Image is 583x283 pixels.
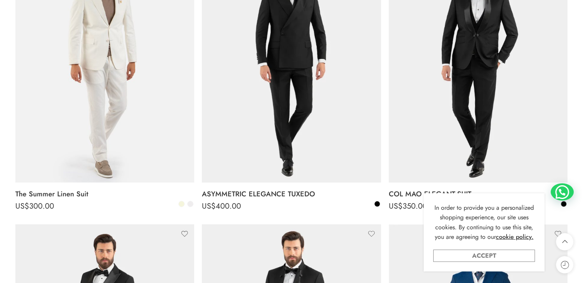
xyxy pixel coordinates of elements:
[15,201,54,212] bdi: 300.00
[433,250,535,262] a: Accept
[187,201,194,207] a: Off-White
[374,201,381,207] a: Black
[202,186,381,202] a: ASYMMETRIC ELEGANCE TUXEDO
[389,201,403,212] span: US$
[202,201,216,212] span: US$
[434,203,534,242] span: In order to provide you a personalized shopping experience, our site uses cookies. By continuing ...
[496,232,533,242] a: cookie policy.
[389,201,427,212] bdi: 350.00
[202,201,241,212] bdi: 400.00
[389,186,568,202] a: COL MAO ELEGANT SUIT
[15,186,194,202] a: The Summer Linen Suit
[15,201,29,212] span: US$
[178,201,185,207] a: Beige
[560,201,567,207] a: Black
